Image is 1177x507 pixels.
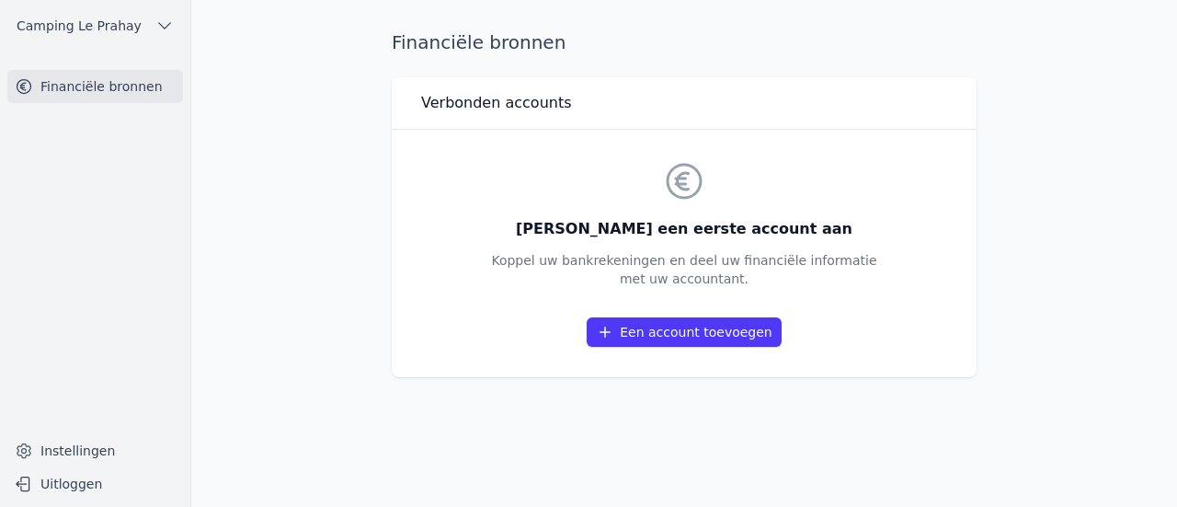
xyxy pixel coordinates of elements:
font: met uw accountant. [620,271,748,286]
font: [PERSON_NAME] een eerste account aan [516,220,852,237]
font: Financiële bronnen [392,31,566,53]
a: Financiële bronnen [7,70,183,103]
font: Financiële bronnen [40,79,163,94]
a: Een account toevoegen [587,317,782,347]
a: Instellingen [7,436,183,466]
font: Uitloggen [40,477,102,491]
button: Camping Le Prahay [7,11,183,40]
font: Koppel uw bankrekeningen en deel uw financiële informatie [491,253,876,268]
font: Verbonden accounts [421,94,572,111]
font: Instellingen [40,444,115,458]
font: Een account toevoegen [620,325,772,340]
font: Camping Le Prahay [17,18,142,33]
button: Uitloggen [7,469,183,499]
